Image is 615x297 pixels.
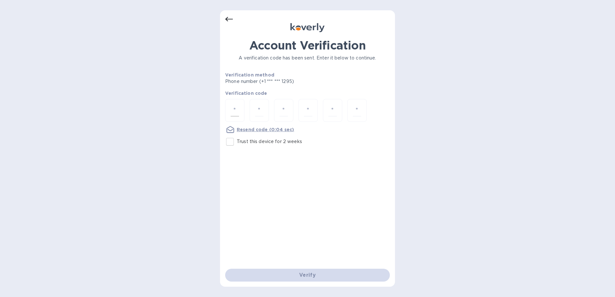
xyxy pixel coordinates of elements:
[237,138,302,145] p: Trust this device for 2 weeks
[225,78,343,85] p: Phone number (+1 *** *** 1295)
[225,90,390,96] p: Verification code
[237,127,294,132] u: Resend code (0:04 sec)
[225,72,274,77] b: Verification method
[225,39,390,52] h1: Account Verification
[225,55,390,61] p: A verification code has been sent. Enter it below to continue.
